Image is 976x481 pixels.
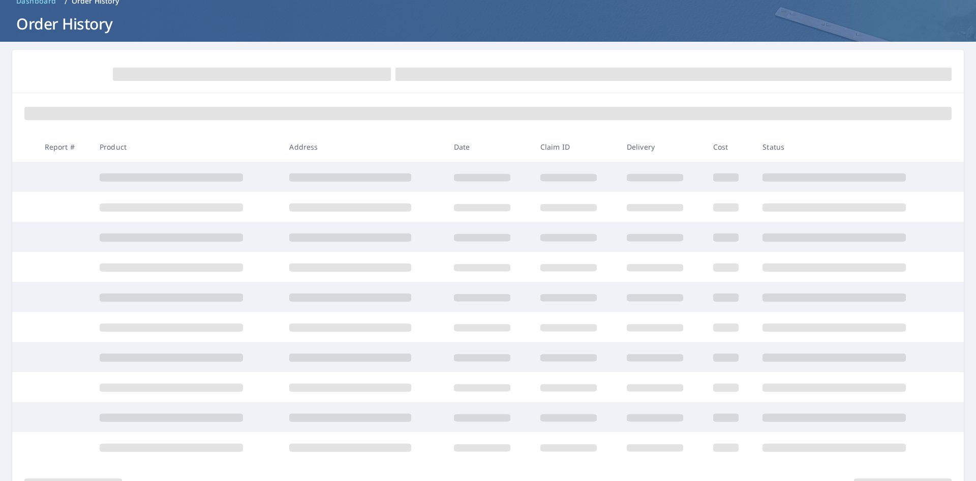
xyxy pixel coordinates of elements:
th: Product [91,132,281,162]
th: Date [446,132,532,162]
h1: Order History [12,13,964,34]
th: Address [281,132,445,162]
th: Claim ID [532,132,619,162]
th: Cost [705,132,755,162]
th: Status [754,132,944,162]
th: Report # [37,132,91,162]
th: Delivery [619,132,705,162]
